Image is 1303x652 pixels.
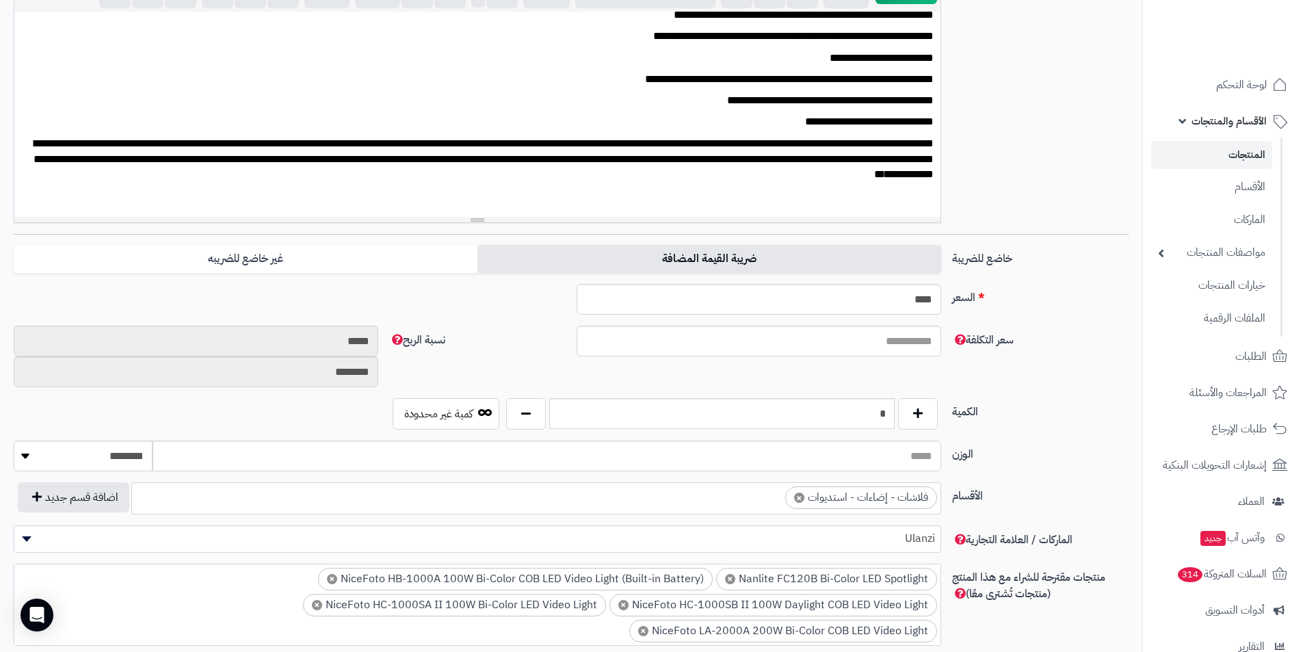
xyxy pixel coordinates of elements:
[477,245,941,273] label: ضريبة القيمة المضافة
[1151,558,1295,590] a: السلات المتروكة314
[1235,347,1267,366] span: الطلبات
[1238,492,1265,511] span: العملاء
[14,528,940,549] span: Ulanzi
[327,574,337,584] span: ×
[947,398,1134,420] label: الكمية
[1199,528,1265,547] span: وآتس آب
[1192,112,1267,131] span: الأقسام والمنتجات
[14,525,941,553] span: Ulanzi
[318,568,713,590] li: NiceFoto HB-1000A 100W Bi-Color COB LED Video Light (Built-in Battery)
[785,486,937,509] li: فلاشات - إضاءات - استديوات
[1151,449,1295,482] a: إشعارات التحويلات البنكية
[1216,75,1267,94] span: لوحة التحكم
[638,626,648,636] span: ×
[18,482,129,512] button: اضافة قسم جديد
[1151,485,1295,518] a: العملاء
[1151,68,1295,101] a: لوحة التحكم
[21,599,53,631] div: Open Intercom Messenger
[1177,566,1203,582] span: 314
[952,532,1072,548] span: الماركات / العلامة التجارية
[1205,601,1265,620] span: أدوات التسويق
[1151,304,1272,333] a: الملفات الرقمية
[1163,456,1267,475] span: إشعارات التحويلات البنكية
[1151,271,1272,300] a: خيارات المنتجات
[947,482,1134,504] label: الأقسام
[716,568,937,590] li: Nanlite FC120B Bi-Color LED Spotlight
[1200,531,1226,546] span: جديد
[1211,419,1267,439] span: طلبات الإرجاع
[1151,172,1272,202] a: الأقسام
[1151,413,1295,445] a: طلبات الإرجاع
[947,245,1134,267] label: خاضع للضريبة
[1151,594,1295,627] a: أدوات التسويق
[952,569,1105,602] span: منتجات مقترحة للشراء مع هذا المنتج (منتجات تُشترى معًا)
[629,620,937,642] li: NiceFoto LA-2000A 200W Bi-Color COB LED Video Light
[1210,25,1290,53] img: logo-2.png
[952,332,1014,348] span: سعر التكلفة
[1189,383,1267,402] span: المراجعات والأسئلة
[1151,521,1295,554] a: وآتس آبجديد
[609,594,937,616] li: NiceFoto HC-1000SB II 100W Daylight COB LED Video Light
[1151,141,1272,169] a: المنتجات
[389,332,445,348] span: نسبة الربح
[618,600,629,610] span: ×
[947,284,1134,306] label: السعر
[947,441,1134,462] label: الوزن
[1151,205,1272,235] a: الماركات
[725,574,735,584] span: ×
[312,600,322,610] span: ×
[794,493,804,503] span: ×
[14,245,477,273] label: غير خاضع للضريبه
[1151,376,1295,409] a: المراجعات والأسئلة
[1176,564,1267,584] span: السلات المتروكة
[1151,340,1295,373] a: الطلبات
[1151,238,1272,268] a: مواصفات المنتجات
[303,594,606,616] li: NiceFoto HC-1000SA II 100W Bi-Color LED Video Light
